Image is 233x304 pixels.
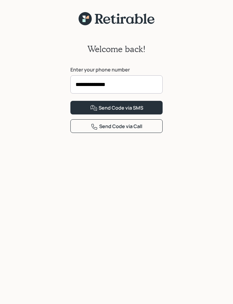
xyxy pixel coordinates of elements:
button: Send Code via Call [70,119,163,133]
div: Send Code via SMS [90,104,143,112]
label: Enter your phone number [70,66,163,73]
h2: Welcome back! [87,44,146,54]
div: Send Code via Call [91,123,142,130]
button: Send Code via SMS [70,101,163,114]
